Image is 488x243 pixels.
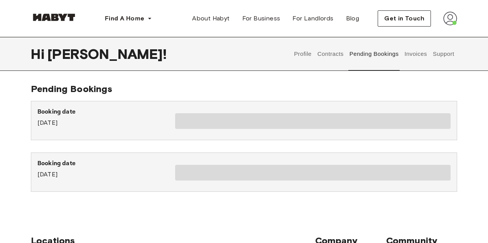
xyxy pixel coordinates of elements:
[99,11,158,26] button: Find A Home
[432,37,455,71] button: Support
[378,10,431,27] button: Get in Touch
[242,14,280,23] span: For Business
[443,12,457,25] img: avatar
[340,11,366,26] a: Blog
[348,37,400,71] button: Pending Bookings
[384,14,424,23] span: Get in Touch
[286,11,339,26] a: For Landlords
[186,11,236,26] a: About Habyt
[192,14,230,23] span: About Habyt
[346,14,360,23] span: Blog
[37,107,175,127] div: [DATE]
[37,159,175,179] div: [DATE]
[47,46,167,62] span: [PERSON_NAME] !
[37,159,175,168] p: Booking date
[404,37,428,71] button: Invoices
[37,107,175,117] p: Booking date
[293,37,313,71] button: Profile
[105,14,144,23] span: Find A Home
[31,46,47,62] span: Hi
[291,37,457,71] div: user profile tabs
[316,37,344,71] button: Contracts
[292,14,333,23] span: For Landlords
[31,83,112,94] span: Pending Bookings
[31,13,77,21] img: Habyt
[236,11,287,26] a: For Business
